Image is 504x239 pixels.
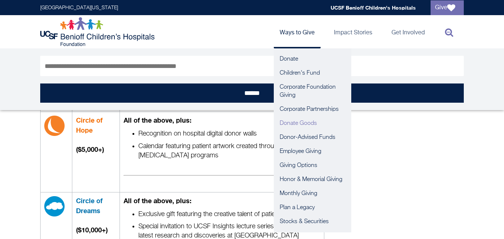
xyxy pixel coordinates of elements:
[138,142,320,160] li: Calendar featuring patient artwork created through our [MEDICAL_DATA] programs
[386,15,431,48] a: Get Involved
[274,187,351,201] a: Monthly Giving
[44,196,65,216] img: Circle of Dreams
[274,173,351,187] a: Honor & Memorial Giving
[76,197,103,215] strong: Circle of Dreams
[124,116,191,124] strong: All of the above, plus:
[431,0,464,15] a: Give
[274,66,351,80] a: Children's Fund
[274,80,351,102] a: Corporate Foundation Giving
[274,144,351,158] a: Employee Giving
[40,5,118,10] a: [GEOGRAPHIC_DATA][US_STATE]
[124,197,191,205] strong: All of the above, plus:
[328,15,378,48] a: Impact Stories
[274,130,351,144] a: Donor-Advised Funds
[138,129,320,139] li: Recognition on hospital digital donor walls
[274,15,321,48] a: Ways to Give
[44,116,65,136] img: Circle of Hope
[40,17,156,47] img: Logo for UCSF Benioff Children's Hospitals Foundation
[274,52,351,66] a: Donate
[76,145,104,153] strong: ($5,000+)
[76,116,103,134] strong: Circle of Hope
[274,215,351,229] a: Stocks & Securities
[274,158,351,173] a: Giving Options
[274,116,351,130] a: Donate Goods
[331,4,416,11] a: UCSF Benioff Children's Hospitals
[274,201,351,215] a: Plan a Legacy
[76,226,108,234] strong: ($10,000+)
[274,102,351,116] a: Corporate Partnerships
[138,210,320,219] li: Exclusive gift featuring the creative talent of patients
